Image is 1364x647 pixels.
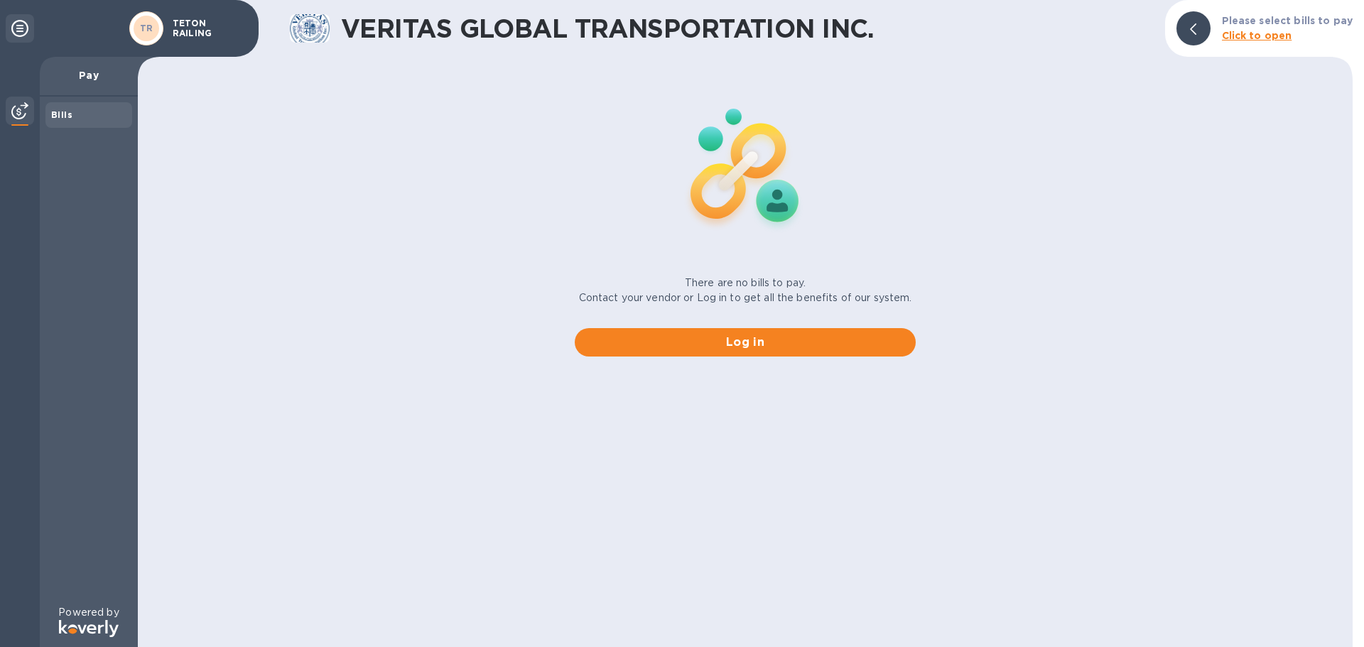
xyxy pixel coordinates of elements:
[1222,30,1292,41] b: Click to open
[59,620,119,637] img: Logo
[579,276,912,305] p: There are no bills to pay. Contact your vendor or Log in to get all the benefits of our system.
[586,334,904,351] span: Log in
[1222,15,1353,26] b: Please select bills to pay
[51,68,126,82] p: Pay
[173,18,244,38] p: TETON RAILING
[58,605,119,620] p: Powered by
[51,109,72,120] b: Bills
[341,13,1154,43] h1: VERITAS GLOBAL TRANSPORTATION INC.
[140,23,153,33] b: TR
[575,328,916,357] button: Log in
